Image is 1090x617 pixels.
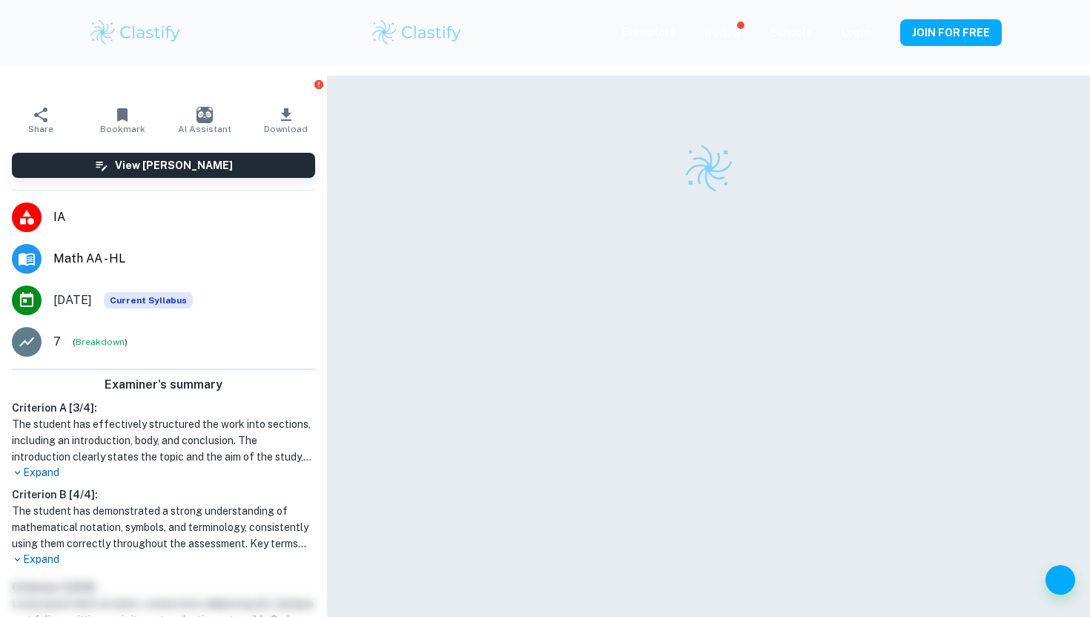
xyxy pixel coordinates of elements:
button: Breakdown [76,335,125,349]
button: Bookmark [82,99,163,141]
img: Clastify logo [370,18,464,47]
a: Schools [770,27,812,39]
span: Bookmark [100,124,145,134]
div: This exemplar is based on the current syllabus. Feel free to refer to it for inspiration/ideas wh... [104,292,193,308]
p: Expand [12,552,315,567]
img: AI Assistant [196,107,213,123]
h6: Criterion B [ 4 / 4 ]: [12,486,315,503]
p: Expand [12,465,315,481]
button: Report issue [313,79,324,90]
span: IA [53,208,315,226]
button: JOIN FOR FREE [900,19,1002,46]
h6: Examiner's summary [6,376,321,394]
h6: View [PERSON_NAME] [115,157,233,174]
img: Clastify logo [88,18,182,47]
button: Help and Feedback [1046,565,1075,595]
button: View [PERSON_NAME] [12,153,315,178]
h1: The student has effectively structured the work into sections, including an introduction, body, a... [12,416,315,465]
a: Login [842,27,871,39]
button: Download [245,99,327,141]
p: Exemplars [621,24,676,40]
h1: The student has demonstrated a strong understanding of mathematical notation, symbols, and termin... [12,503,315,552]
span: Math AA - HL [53,250,315,268]
h6: Criterion A [ 3 / 4 ]: [12,400,315,416]
p: 7 [53,333,61,351]
span: Current Syllabus [104,292,193,308]
span: [DATE] [53,291,92,309]
button: AI Assistant [164,99,245,141]
span: Share [28,124,53,134]
p: Review [705,25,741,42]
span: Download [264,124,308,134]
img: Clastify logo [683,142,735,194]
span: ( ) [73,335,128,349]
span: AI Assistant [178,124,231,134]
